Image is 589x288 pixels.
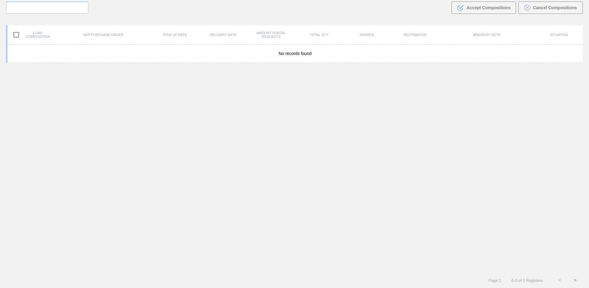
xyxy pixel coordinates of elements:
[535,33,583,37] div: Situation
[452,2,516,14] button: Accept Compositions
[533,5,577,10] span: Cancel Compositions
[467,5,511,10] span: Accept Compositions
[510,278,543,283] span: 0 - 0 of 0 Registers
[295,33,343,37] div: Total Qty
[391,33,439,37] div: Destination
[199,33,247,37] div: Delivery Date
[247,31,295,38] div: Amount Portal Requests
[439,33,535,37] div: Brewery Note
[151,33,199,37] div: Pick up Date
[55,33,151,37] div: SAP Purchase Order
[518,2,583,14] button: Cancel Compositions
[343,33,391,37] div: Source
[552,273,568,288] button: <
[488,278,501,283] span: Page : 1
[568,273,583,288] button: >
[7,28,55,41] div: Load composition
[279,51,311,56] span: No records found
